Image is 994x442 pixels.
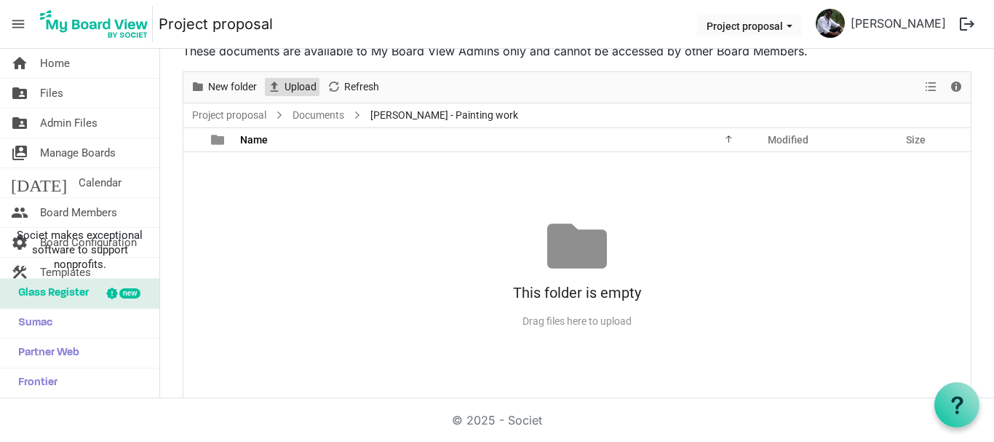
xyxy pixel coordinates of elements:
[79,168,122,197] span: Calendar
[7,228,153,272] span: Societ makes exceptional software to support nonprofits.
[11,368,57,398] span: Frontier
[183,309,971,334] div: Drag files here to upload
[11,49,28,78] span: home
[11,108,28,138] span: folder_shared
[207,78,258,96] span: New folder
[325,78,382,96] button: Refresh
[816,9,845,38] img: hSUB5Hwbk44obJUHC4p8SpJiBkby1CPMa6WHdO4unjbwNk2QqmooFCj6Eu6u6-Q6MUaBHHRodFmU3PnQOABFnA_thumb.png
[367,106,521,125] span: [PERSON_NAME] - Painting work
[40,79,63,108] span: Files
[919,72,944,103] div: View
[11,198,28,227] span: people
[119,288,140,299] div: new
[262,72,322,103] div: Upload
[947,78,966,96] button: Details
[4,10,32,38] span: menu
[944,72,969,103] div: Details
[768,134,808,146] span: Modified
[322,72,384,103] div: Refresh
[188,78,260,96] button: New folder
[697,15,802,36] button: Project proposal dropdownbutton
[11,79,28,108] span: folder_shared
[906,134,926,146] span: Size
[283,78,318,96] span: Upload
[11,168,67,197] span: [DATE]
[36,6,159,42] a: My Board View Logo
[36,6,153,42] img: My Board View Logo
[11,339,79,368] span: Partner Web
[952,9,982,39] button: logout
[183,42,971,60] p: These documents are available to My Board View Admins only and cannot be accessed by other Board ...
[40,198,117,227] span: Board Members
[40,138,116,167] span: Manage Boards
[11,279,89,308] span: Glass Register
[922,78,939,96] button: View dropdownbutton
[452,413,542,427] a: © 2025 - Societ
[290,106,347,125] a: Documents
[40,49,70,78] span: Home
[159,9,273,39] a: Project proposal
[189,106,269,125] a: Project proposal
[183,276,971,309] div: This folder is empty
[265,78,319,96] button: Upload
[11,309,52,338] span: Sumac
[186,72,262,103] div: New folder
[343,78,381,96] span: Refresh
[40,108,98,138] span: Admin Files
[11,138,28,167] span: switch_account
[845,9,952,38] a: [PERSON_NAME]
[240,134,268,146] span: Name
